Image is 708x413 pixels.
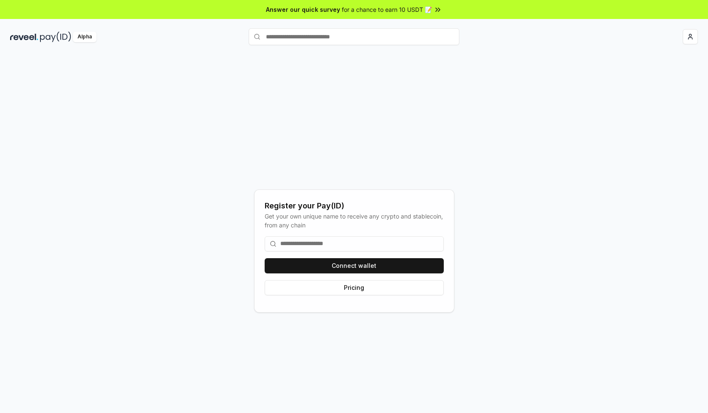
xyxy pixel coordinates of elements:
[265,258,444,273] button: Connect wallet
[73,32,97,42] div: Alpha
[10,32,38,42] img: reveel_dark
[40,32,71,42] img: pay_id
[266,5,340,14] span: Answer our quick survey
[342,5,432,14] span: for a chance to earn 10 USDT 📝
[265,200,444,212] div: Register your Pay(ID)
[265,280,444,295] button: Pricing
[265,212,444,229] div: Get your own unique name to receive any crypto and stablecoin, from any chain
